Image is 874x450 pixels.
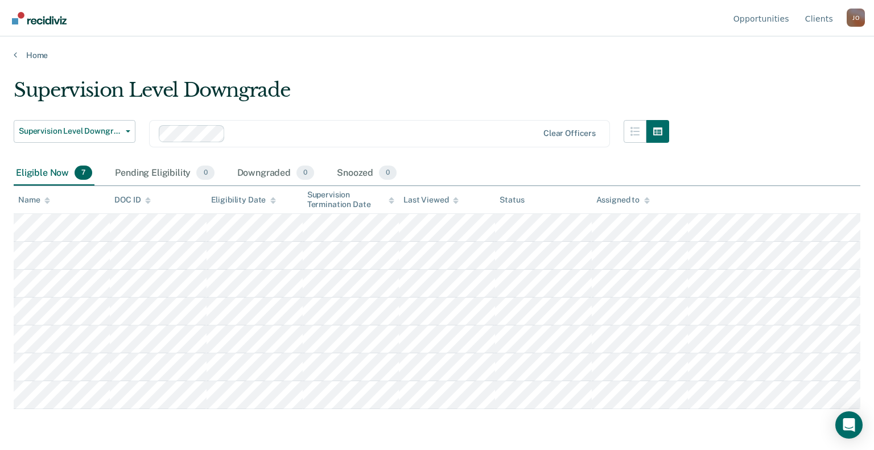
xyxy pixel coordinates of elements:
a: Home [14,50,860,60]
div: Pending Eligibility [113,161,216,186]
div: DOC ID [114,195,151,205]
div: Supervision Level Downgrade [14,79,669,111]
span: Supervision Level Downgrade [19,126,121,136]
div: Eligible Now [14,161,94,186]
div: Eligibility Date [211,195,277,205]
div: Open Intercom Messenger [835,411,863,439]
span: 0 [379,166,397,180]
div: Downgraded [235,161,317,186]
div: Status [500,195,524,205]
div: Last Viewed [403,195,459,205]
div: Name [18,195,50,205]
div: Assigned to [596,195,650,205]
div: Supervision Termination Date [307,190,394,209]
span: 7 [75,166,92,180]
div: J O [847,9,865,27]
span: 0 [196,166,214,180]
span: 0 [296,166,314,180]
button: Profile dropdown button [847,9,865,27]
img: Recidiviz [12,12,67,24]
div: Snoozed [335,161,399,186]
div: Clear officers [543,129,596,138]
